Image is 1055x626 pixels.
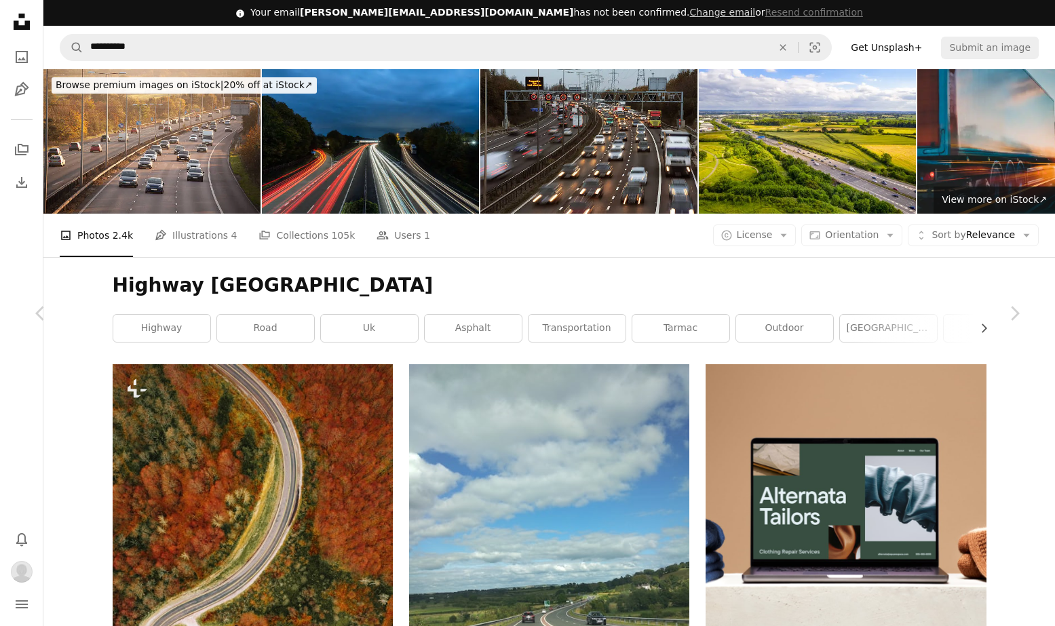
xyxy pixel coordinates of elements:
[56,79,313,90] span: 20% off at iStock ↗
[113,273,986,298] h1: Highway [GEOGRAPHIC_DATA]
[632,315,729,342] a: tarmac
[11,561,33,583] img: Avatar of user Francesca Bellis
[690,7,756,18] a: Change email
[932,229,1015,242] span: Relevance
[113,568,393,581] a: an aerial view of a winding road surrounded by trees
[8,169,35,196] a: Download History
[713,224,797,246] button: License
[801,224,902,246] button: Orientation
[699,69,916,214] img: Traffic on the M1 Motorway in England
[377,214,430,257] a: Users 1
[409,545,689,557] a: cars driving on a highway
[60,35,83,60] button: Search Unsplash
[529,315,626,342] a: transportation
[425,315,522,342] a: asphalt
[690,7,863,18] span: or
[8,558,35,585] button: Profile
[736,315,833,342] a: outdoor
[799,35,831,60] button: Visual search
[43,69,325,102] a: Browse premium images on iStock|20% off at iStock↗
[8,76,35,103] a: Illustrations
[843,37,930,58] a: Get Unsplash+
[113,315,210,342] a: highway
[43,69,261,214] img: winter sun on sunday motorway traffic Essex England
[480,69,697,214] img: M6 Congestion
[331,228,355,243] span: 105k
[765,6,863,20] button: Resend confirmation
[840,315,937,342] a: [GEOGRAPHIC_DATA]
[60,34,832,61] form: Find visuals sitewide
[8,591,35,618] button: Menu
[300,7,573,18] span: [PERSON_NAME][EMAIL_ADDRESS][DOMAIN_NAME]
[768,35,798,60] button: Clear
[56,79,223,90] span: Browse premium images on iStock |
[262,69,479,214] img: Highway traffic at dusk showing red and white light trails with green forest on each side
[974,248,1055,378] a: Next
[972,315,986,342] button: scroll list to the right
[8,526,35,553] button: Notifications
[155,214,237,257] a: Illustrations 4
[942,194,1047,205] span: View more on iStock ↗
[825,229,879,240] span: Orientation
[944,315,1041,342] a: street
[250,6,863,20] div: Your email has not been confirmed.
[8,136,35,163] a: Collections
[321,315,418,342] a: uk
[941,37,1039,58] button: Submit an image
[231,228,237,243] span: 4
[932,229,965,240] span: Sort by
[737,229,773,240] span: License
[908,224,1039,246] button: Sort byRelevance
[424,228,430,243] span: 1
[258,214,355,257] a: Collections 105k
[8,43,35,71] a: Photos
[217,315,314,342] a: road
[934,187,1055,214] a: View more on iStock↗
